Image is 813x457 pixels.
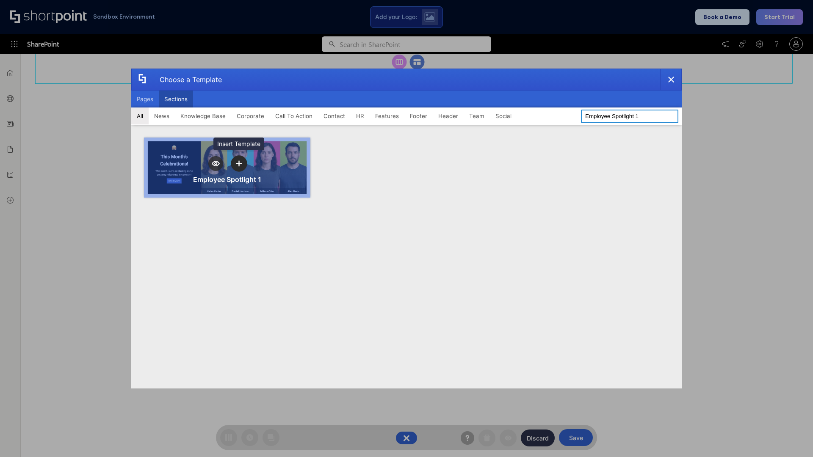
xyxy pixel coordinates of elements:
div: Employee Spotlight 1 [193,175,261,184]
button: HR [351,107,370,124]
button: Pages [131,91,159,107]
input: Search [581,110,678,123]
button: News [149,107,175,124]
button: Team [464,107,490,124]
button: Contact [318,107,351,124]
button: Social [490,107,517,124]
button: All [131,107,149,124]
button: Footer [404,107,433,124]
button: Sections [159,91,193,107]
button: Call To Action [270,107,318,124]
div: template selector [131,69,682,388]
button: Corporate [231,107,270,124]
div: Choose a Template [153,69,222,90]
button: Features [370,107,404,124]
button: Header [433,107,464,124]
iframe: Chat Widget [771,416,813,457]
button: Knowledge Base [175,107,231,124]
